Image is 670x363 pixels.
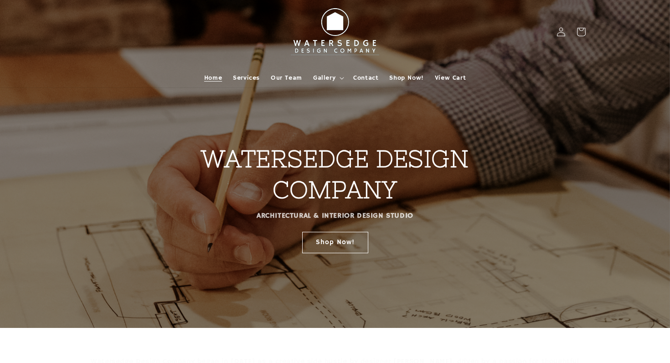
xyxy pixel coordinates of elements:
a: Shop Now! [384,68,429,87]
span: Contact [353,74,378,82]
a: Services [227,68,265,87]
span: Shop Now! [389,74,423,82]
a: Contact [348,68,384,87]
span: View Cart [435,74,466,82]
strong: WATERSEDGE DESIGN COMPANY [201,145,469,203]
strong: ARCHITECTURAL & INTERIOR DESIGN STUDIO [257,211,413,220]
span: Gallery [313,74,335,82]
a: Home [199,68,227,87]
a: Shop Now! [302,231,368,253]
span: Services [233,74,260,82]
a: View Cart [429,68,471,87]
summary: Gallery [308,68,348,87]
span: Home [204,74,222,82]
img: Watersedge Design Co [285,4,385,60]
a: Our Team [265,68,308,87]
span: Our Team [271,74,302,82]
